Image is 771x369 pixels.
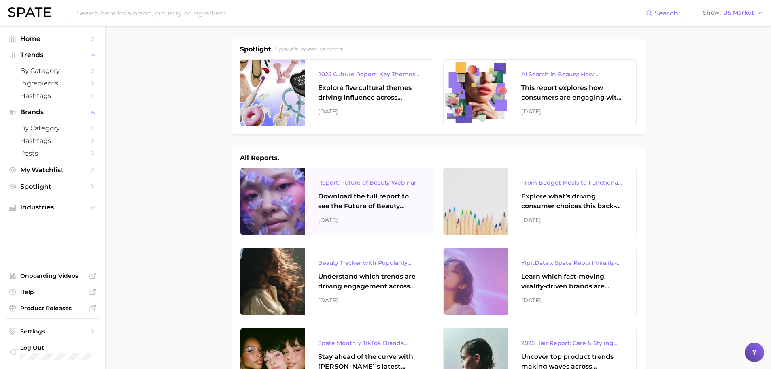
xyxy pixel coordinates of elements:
div: From Budget Meals to Functional Snacks: Food & Beverage Trends Shaping Consumer Behavior This Sch... [521,178,623,188]
h1: All Reports. [240,153,279,163]
span: Hashtags [20,92,85,100]
span: Brands [20,109,85,116]
a: Beauty Tracker with Popularity IndexUnderstand which trends are driving engagement across platfor... [240,248,433,315]
a: From Budget Meals to Functional Snacks: Food & Beverage Trends Shaping Consumer Behavior This Sch... [443,168,637,235]
span: Product Releases [20,305,85,312]
a: Product Releases [6,302,99,314]
a: Onboarding Videos [6,270,99,282]
div: [DATE] [318,215,420,225]
a: Ingredients [6,77,99,90]
span: Help [20,288,85,296]
div: Beauty Tracker with Popularity Index [318,258,420,268]
span: Trends [20,51,85,59]
a: Home [6,32,99,45]
div: [DATE] [318,107,420,116]
div: Report: Future of Beauty Webinar [318,178,420,188]
div: Understand which trends are driving engagement across platforms in the skin, hair, makeup, and fr... [318,272,420,291]
span: by Category [20,67,85,75]
a: Hashtags [6,90,99,102]
a: AI Search in Beauty: How Consumers Are Using ChatGPT vs. Google SearchThis report explores how co... [443,59,637,126]
span: Log Out [20,344,116,351]
a: Report: Future of Beauty WebinarDownload the full report to see the Future of Beauty trends we un... [240,168,433,235]
div: This report explores how consumers are engaging with AI-powered search tools — and what it means ... [521,83,623,102]
div: Explore five cultural themes driving influence across beauty, food, and pop culture. [318,83,420,102]
span: Ingredients [20,79,85,87]
div: Learn which fast-moving, virality-driven brands are leading the pack, the risks of viral growth, ... [521,272,623,291]
div: [DATE] [318,295,420,305]
a: My Watchlist [6,164,99,176]
a: Settings [6,325,99,337]
span: Search [655,9,678,17]
img: SPATE [8,7,51,17]
div: [DATE] [521,295,623,305]
span: Industries [20,204,85,211]
div: Download the full report to see the Future of Beauty trends we unpacked during the webinar. [318,192,420,211]
span: Show [703,11,721,15]
a: Help [6,286,99,298]
span: Spotlight [20,183,85,190]
a: Log out. Currently logged in with e-mail dana.cohen@emersongroup.com. [6,341,99,363]
div: [DATE] [521,215,623,225]
div: AI Search in Beauty: How Consumers Are Using ChatGPT vs. Google Search [521,69,623,79]
div: Explore what’s driving consumer choices this back-to-school season From budget-friendly meals to ... [521,192,623,211]
button: Brands [6,106,99,118]
span: Settings [20,328,85,335]
input: Search here for a brand, industry, or ingredient [76,6,646,20]
a: YipitData x Spate Report Virality-Driven Brands Are Taking a Slice of the Beauty PieLearn which f... [443,248,637,315]
span: Hashtags [20,137,85,145]
button: Trends [6,49,99,61]
h2: Spate's latest reports. [275,45,344,54]
div: Spate Monthly TikTok Brands Tracker [318,338,420,348]
span: Home [20,35,85,43]
a: Hashtags [6,134,99,147]
span: US Market [723,11,754,15]
a: 2025 Culture Report: Key Themes That Are Shaping Consumer DemandExplore five cultural themes driv... [240,59,433,126]
a: by Category [6,122,99,134]
button: ShowUS Market [701,8,765,18]
span: My Watchlist [20,166,85,174]
div: 2025 Culture Report: Key Themes That Are Shaping Consumer Demand [318,69,420,79]
div: [DATE] [521,107,623,116]
div: 2025 Hair Report: Care & Styling Products [521,338,623,348]
a: by Category [6,64,99,77]
div: YipitData x Spate Report Virality-Driven Brands Are Taking a Slice of the Beauty Pie [521,258,623,268]
span: by Category [20,124,85,132]
a: Spotlight [6,180,99,193]
h1: Spotlight. [240,45,273,54]
span: Onboarding Videos [20,272,85,279]
button: Industries [6,201,99,213]
span: Posts [20,149,85,157]
a: Posts [6,147,99,160]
